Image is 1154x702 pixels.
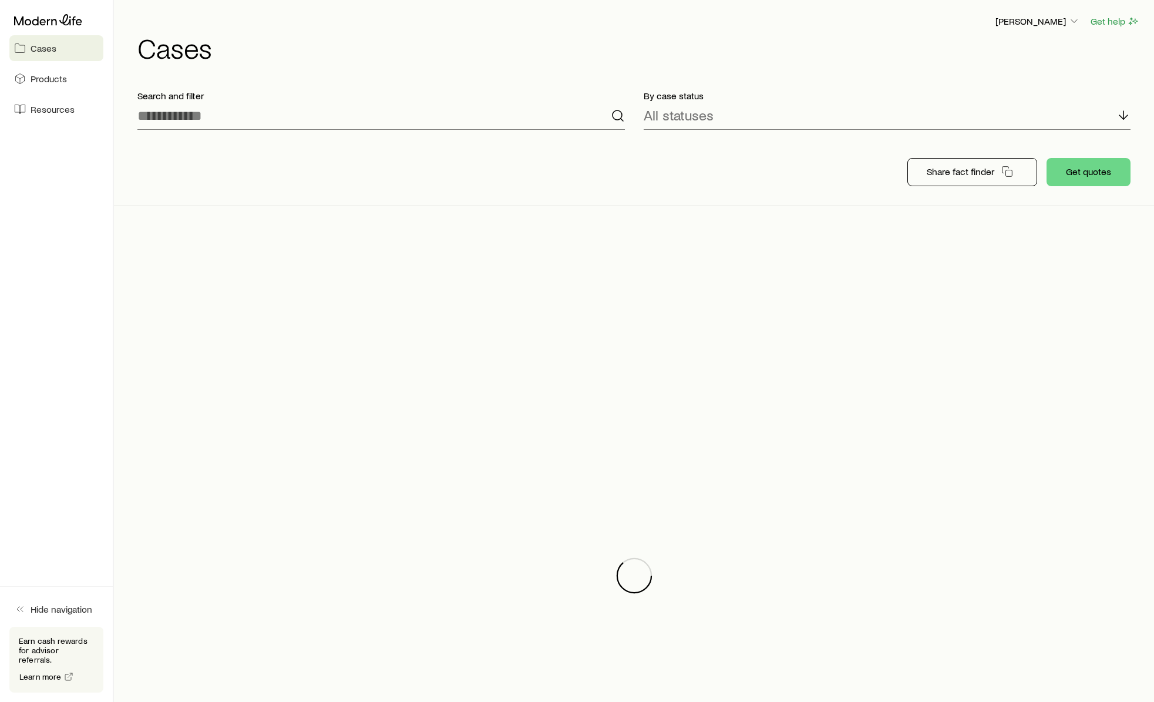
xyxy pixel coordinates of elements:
p: Search and filter [137,90,625,102]
div: Earn cash rewards for advisor referrals.Learn more [9,627,103,693]
span: Products [31,73,67,85]
button: Share fact finder [907,158,1037,186]
span: Resources [31,103,75,115]
a: Cases [9,35,103,61]
button: Hide navigation [9,596,103,622]
p: Share fact finder [927,166,994,177]
h1: Cases [137,33,1140,62]
button: [PERSON_NAME] [995,15,1081,29]
span: Learn more [19,673,62,681]
p: [PERSON_NAME] [995,15,1080,27]
button: Get quotes [1047,158,1131,186]
span: Cases [31,42,56,54]
a: Products [9,66,103,92]
button: Get help [1090,15,1140,28]
p: All statuses [644,107,714,123]
p: Earn cash rewards for advisor referrals. [19,636,94,664]
span: Hide navigation [31,603,92,615]
p: By case status [644,90,1131,102]
a: Resources [9,96,103,122]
